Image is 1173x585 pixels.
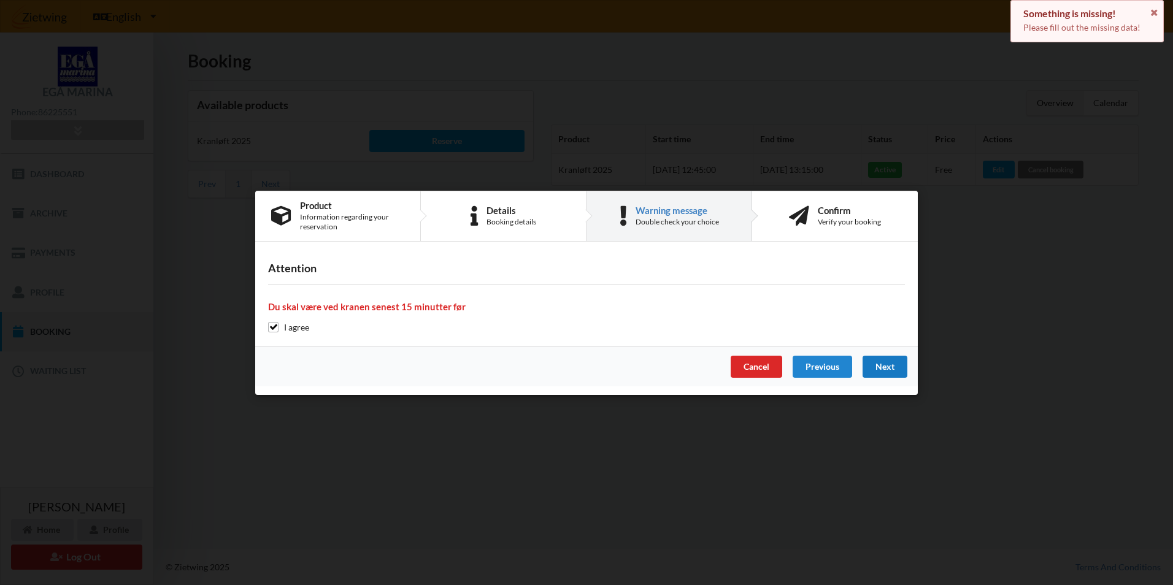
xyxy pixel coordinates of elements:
div: Verify your booking [818,216,881,226]
div: Cancel [731,356,782,378]
div: Double check your choice [636,216,719,226]
h4: Du skal være ved kranen senest 15 minutter før [268,301,905,313]
div: Information regarding your reservation [300,212,404,231]
label: I agree [268,322,309,332]
div: Next [863,356,907,378]
div: Warning message [636,205,719,215]
div: Confirm [818,205,881,215]
div: Something is missing! [1023,7,1151,20]
div: Details [487,205,536,215]
div: Previous [793,356,852,378]
h3: Attention [268,261,905,275]
p: Please fill out the missing data! [1023,21,1151,34]
div: Booking details [487,216,536,226]
div: Product [300,200,404,210]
